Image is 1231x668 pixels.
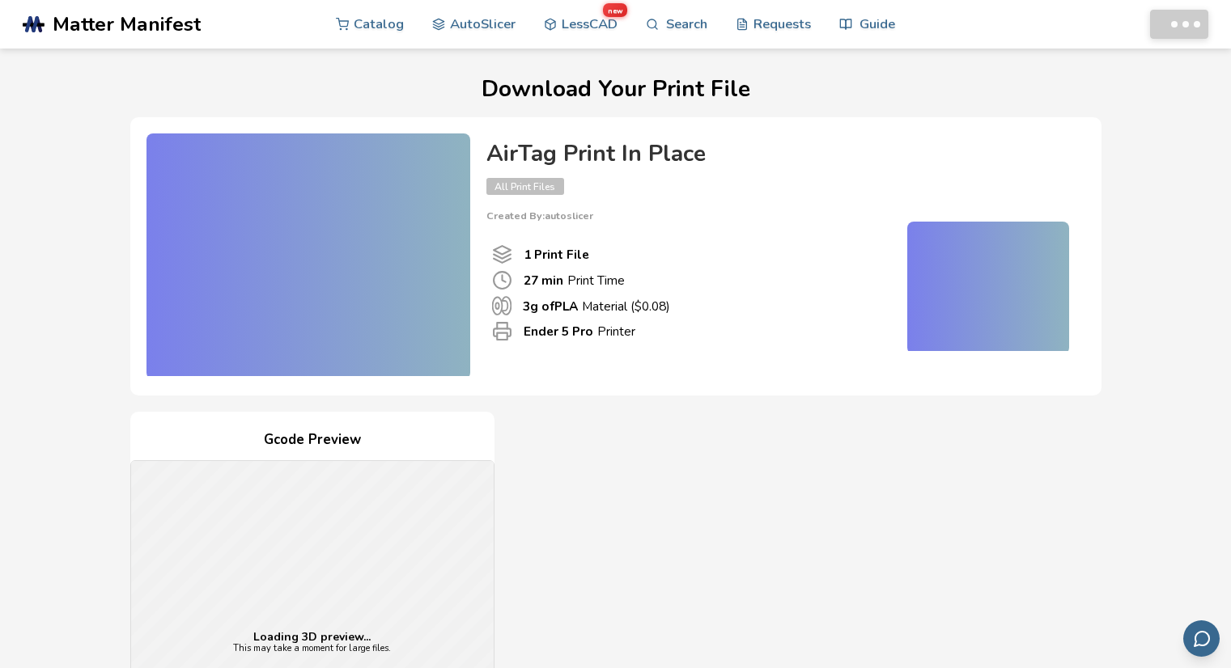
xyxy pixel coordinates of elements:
h4: Gcode Preview [130,428,495,453]
b: Ender 5 Pro [524,323,593,340]
span: Print Time [492,270,512,290]
h1: Download Your Print File [24,77,1206,102]
span: Material Used [492,296,512,315]
p: This may take a moment for large files. [233,644,391,654]
p: Created By: autoslicer [486,210,1069,222]
p: Print Time [524,272,625,289]
button: Send feedback via email [1183,620,1220,657]
p: Loading 3D preview... [233,631,391,644]
b: 3 g of PLA [523,298,578,315]
b: 1 Print File [524,246,589,263]
span: Printer [492,321,512,341]
span: Number Of Print files [492,244,512,264]
p: Material ($ 0.08 ) [523,298,670,315]
p: Printer [524,323,635,340]
b: 27 min [524,272,563,289]
span: Matter Manifest [53,13,201,36]
h4: AirTag Print In Place [486,142,1069,167]
span: new [603,3,626,17]
span: All Print Files [486,178,564,195]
